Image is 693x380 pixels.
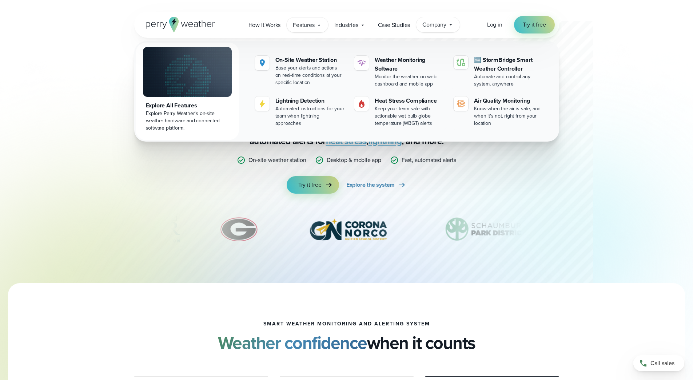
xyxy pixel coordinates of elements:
div: 7 of 12 [296,211,400,248]
a: Case Studies [372,17,417,32]
div: Heat Stress Compliance [375,96,445,105]
a: 🆕 StormBridge Smart Weather Controller Automate and control any system, anywhere [451,53,547,91]
div: Keep your team safe with actionable wet bulb globe temperature (WBGT) alerts [375,105,445,127]
div: Explore Perry Weather's on-site weather hardware and connected software platform. [146,110,229,132]
span: Features [293,21,314,29]
img: University-of-Georgia.svg [217,211,262,248]
div: Automated instructions for your team when lightning approaches [275,105,346,127]
a: Try it free [287,176,339,194]
div: Automate and control any system, anywhere [474,73,544,88]
img: lightning-icon.svg [258,99,267,108]
a: Call sales [633,355,684,371]
span: Explore the system [346,181,395,189]
strong: Weather confidence [218,330,367,356]
img: software-icon.svg [357,59,366,67]
img: aqi-icon.svg [457,99,465,108]
span: Company [422,20,446,29]
span: Try it free [298,181,322,189]
span: How it Works [248,21,281,29]
span: Try it free [523,20,546,29]
div: Know when the air is safe, and when it's not, right from your location [474,105,544,127]
span: Call sales [650,359,674,368]
a: Heat Stress Compliance Keep your team safe with actionable wet bulb globe temperature (WBGT) alerts [351,94,448,130]
a: Lightning Detection Automated instructions for your team when lightning approaches [252,94,349,130]
p: Fast, automated alerts [402,156,456,165]
img: Schaumburg-Park-District-1.svg [435,211,538,248]
div: 5 of 12 [124,211,182,248]
h2: when it counts [218,333,475,353]
div: 🆕 StormBridge Smart Weather Controller [474,56,544,73]
div: On-Site Weather Station [275,56,346,64]
a: How it Works [242,17,287,32]
img: Corona-Norco-Unified-School-District.svg [296,211,400,248]
p: Stop relying on weather apps you can’t trust — [PERSON_NAME] Weather gives you certainty with rel... [201,112,492,147]
a: Explore All Features Explore Perry Weather's on-site weather hardware and connected software plat... [136,43,239,140]
a: On-Site Weather Station Base your alerts and actions on real-time conditions at your specific loc... [252,53,349,89]
a: Log in [487,20,502,29]
div: 8 of 12 [435,211,538,248]
p: On-site weather station [248,156,306,165]
span: Case Studies [378,21,410,29]
div: Weather Monitoring Software [375,56,445,73]
p: Desktop & mobile app [327,156,381,165]
h1: smart weather monitoring and alerting system [263,321,430,327]
div: slideshow [171,211,523,251]
span: Industries [334,21,358,29]
a: Air Quality Monitoring Know when the air is safe, and when it's not, right from your location [451,94,547,130]
a: Explore the system [346,176,406,194]
img: Location.svg [258,59,267,67]
a: Try it free [514,16,555,33]
img: DPR-Construction.svg [124,211,182,248]
div: Air Quality Monitoring [474,96,544,105]
a: Weather Monitoring Software Monitor the weather on web dashboard and mobile app [351,53,448,91]
img: Gas.svg [357,99,366,108]
div: Explore All Features [146,101,229,110]
div: 6 of 12 [217,211,262,248]
div: Lightning Detection [275,96,346,105]
div: Base your alerts and actions on real-time conditions at your specific location [275,64,346,86]
img: stormbridge-icon-V6.svg [457,59,465,66]
div: Monitor the weather on web dashboard and mobile app [375,73,445,88]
